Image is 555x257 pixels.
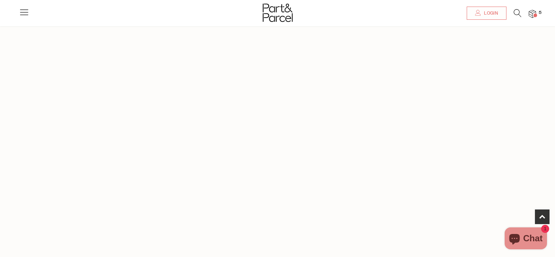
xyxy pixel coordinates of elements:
[502,227,549,251] inbox-online-store-chat: Shopify online store chat
[467,7,506,20] a: Login
[537,10,543,16] span: 5
[482,10,498,16] span: Login
[529,10,536,18] a: 5
[263,4,293,22] img: Part&Parcel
